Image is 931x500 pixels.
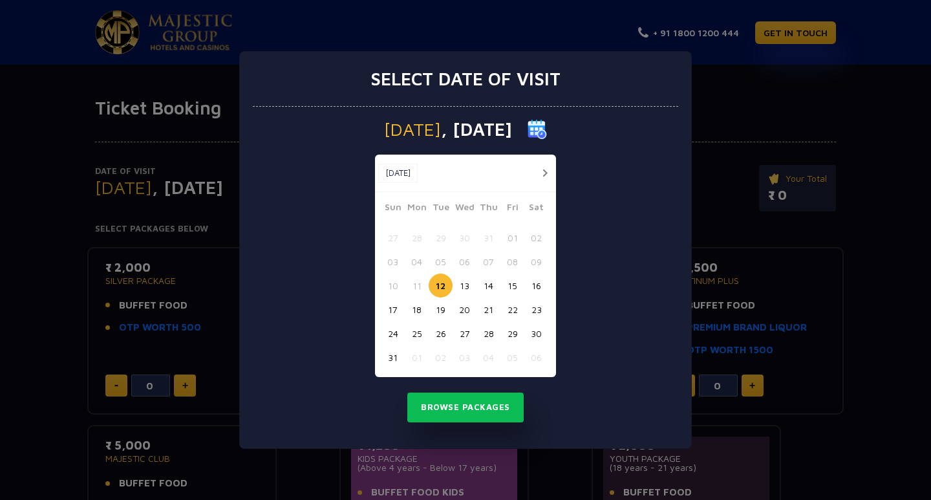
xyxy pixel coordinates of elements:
button: 28 [476,321,500,345]
span: Thu [476,200,500,218]
button: 23 [524,298,548,321]
button: 09 [524,250,548,274]
button: 04 [476,345,500,369]
button: 31 [381,345,405,369]
img: calender icon [528,120,547,139]
button: 14 [476,274,500,298]
span: Fri [500,200,524,218]
h3: Select date of visit [370,68,561,90]
button: 22 [500,298,524,321]
button: 24 [381,321,405,345]
button: 21 [476,298,500,321]
button: 20 [453,298,476,321]
button: 16 [524,274,548,298]
button: 29 [429,226,453,250]
button: 12 [429,274,453,298]
button: 29 [500,321,524,345]
button: 17 [381,298,405,321]
button: 03 [453,345,476,369]
span: Tue [429,200,453,218]
span: Mon [405,200,429,218]
button: 05 [429,250,453,274]
button: 08 [500,250,524,274]
button: 31 [476,226,500,250]
button: 05 [500,345,524,369]
span: [DATE] [384,120,441,138]
button: 19 [429,298,453,321]
span: , [DATE] [441,120,512,138]
button: 01 [405,345,429,369]
button: 10 [381,274,405,298]
span: Sun [381,200,405,218]
button: 04 [405,250,429,274]
button: 15 [500,274,524,298]
button: 03 [381,250,405,274]
span: Wed [453,200,476,218]
button: 07 [476,250,500,274]
button: 02 [524,226,548,250]
button: 06 [453,250,476,274]
button: 27 [381,226,405,250]
button: 06 [524,345,548,369]
button: 01 [500,226,524,250]
button: Browse Packages [407,393,524,422]
button: 28 [405,226,429,250]
span: Sat [524,200,548,218]
button: 27 [453,321,476,345]
button: 18 [405,298,429,321]
button: 30 [453,226,476,250]
button: 11 [405,274,429,298]
button: 13 [453,274,476,298]
button: [DATE] [378,164,418,183]
button: 26 [429,321,453,345]
button: 25 [405,321,429,345]
button: 02 [429,345,453,369]
button: 30 [524,321,548,345]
